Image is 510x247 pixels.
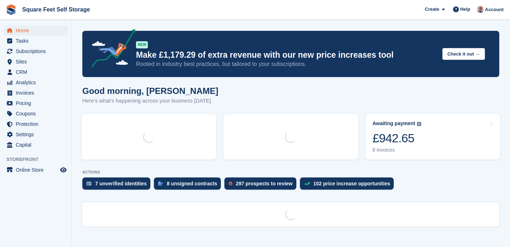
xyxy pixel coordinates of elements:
[16,36,59,46] span: Tasks
[82,97,218,105] p: Here's what's happening across your business [DATE]
[373,131,422,146] div: £942.65
[425,6,439,13] span: Create
[373,120,416,127] div: Awaiting payment
[136,60,437,68] p: Rooted in industry best practices, but tailored to your subscriptions.
[4,140,68,150] a: menu
[460,6,470,13] span: Help
[485,6,504,13] span: Account
[19,4,93,15] a: Square Feet Self Storage
[16,25,59,35] span: Home
[6,4,16,15] img: stora-icon-8386f47178a22dfd0bd8f6a31ec36ba5ce8667c1dd55bd0f319d3a0aa187defe.svg
[16,98,59,108] span: Pricing
[95,181,147,186] div: 7 unverified identities
[16,129,59,139] span: Settings
[304,182,310,185] img: price_increase_opportunities-93ffe204e8149a01c8c9dc8f82e8f89637d9d84a8eef4429ea346261dce0b2c0.svg
[442,48,485,60] button: Check it out →
[4,88,68,98] a: menu
[373,147,422,153] div: 8 invoices
[6,156,71,163] span: Storefront
[417,122,421,126] img: icon-info-grey-7440780725fd019a000dd9b08b2336e03edf1995a4989e88bcd33f0948082b44.svg
[16,77,59,87] span: Analytics
[4,98,68,108] a: menu
[477,6,484,13] img: David Greer
[136,50,437,60] p: Make £1,179.29 of extra revenue with our new price increases tool
[4,46,68,56] a: menu
[224,177,300,193] a: 297 prospects to review
[16,109,59,119] span: Coupons
[86,29,136,70] img: price-adjustments-announcement-icon-8257ccfd72463d97f412b2fc003d46551f7dbcb40ab6d574587a9cd5c0d94...
[158,181,163,186] img: contract_signature_icon-13c848040528278c33f63329250d36e43548de30e8caae1d1a13099fd9432cc5.svg
[229,181,232,186] img: prospect-51fa495bee0391a8d652442698ab0144808aea92771e9ea1ae160a38d050c398.svg
[82,177,154,193] a: 7 unverified identities
[300,177,398,193] a: 102 price increase opportunities
[154,177,224,193] a: 8 unsigned contracts
[87,181,92,186] img: verify_identity-adf6edd0f0f0b5bbfe63781bf79b02c33cf7c696d77639b501bdc392416b5a36.svg
[16,165,59,175] span: Online Store
[16,140,59,150] span: Capital
[82,170,499,175] p: ACTIONS
[16,57,59,67] span: Sites
[4,109,68,119] a: menu
[4,119,68,129] a: menu
[314,181,390,186] div: 102 price increase opportunities
[365,114,500,160] a: Awaiting payment £942.65 8 invoices
[16,88,59,98] span: Invoices
[167,181,217,186] div: 8 unsigned contracts
[4,57,68,67] a: menu
[16,67,59,77] span: CRM
[16,119,59,129] span: Protection
[4,165,68,175] a: menu
[136,41,148,48] div: NEW
[4,77,68,87] a: menu
[4,25,68,35] a: menu
[236,181,293,186] div: 297 prospects to review
[4,36,68,46] a: menu
[4,129,68,139] a: menu
[4,67,68,77] a: menu
[59,166,68,174] a: Preview store
[82,86,218,96] h1: Good morning, [PERSON_NAME]
[16,46,59,56] span: Subscriptions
